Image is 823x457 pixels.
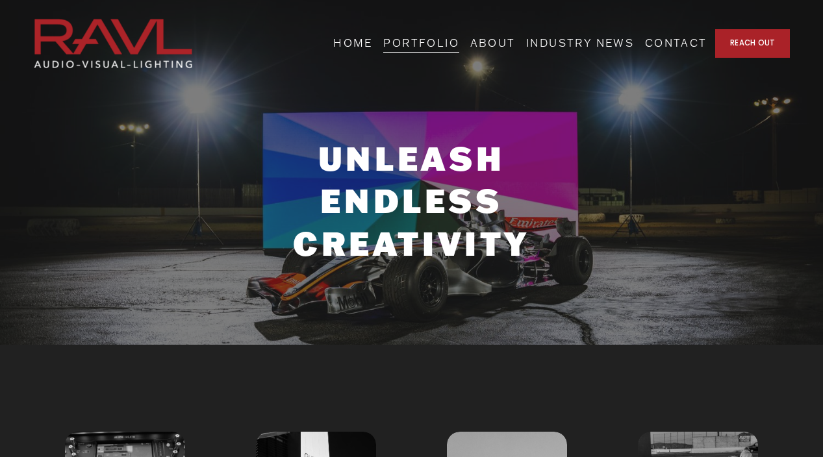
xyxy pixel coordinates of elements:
a: INDUSTRY NEWS [526,33,634,54]
a: CONTACT [645,33,707,54]
a: REACH OUT [715,29,790,58]
a: PORTFOLIO [383,33,459,54]
a: HOME [333,33,373,54]
img: RAVL | Sound, Video, Lighting &amp; IT Services for Events, Los Angeles [33,18,193,69]
a: ABOUT [470,33,516,54]
strong: UNLEASH ENDLESS CREATIVITY [293,136,530,264]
